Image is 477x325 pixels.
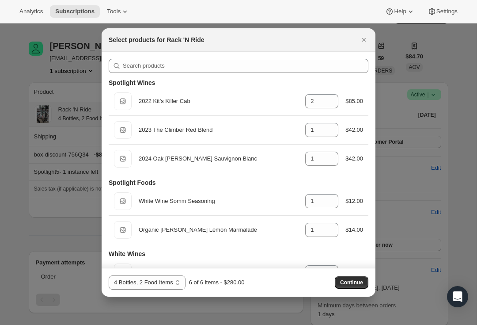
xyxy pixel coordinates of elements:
div: 2022 Kit's Killer Cab [139,97,298,106]
div: Organic [PERSON_NAME] Lemon Marmalade [139,226,298,234]
div: $42.00 [345,154,363,163]
input: Search products [123,59,368,73]
div: $42.00 [345,126,363,134]
button: Subscriptions [50,5,100,18]
button: Help [380,5,420,18]
button: Settings [422,5,463,18]
div: Open Intercom Messenger [447,286,468,307]
button: Analytics [14,5,48,18]
div: 6 of 6 items - $280.00 [189,278,245,287]
span: Analytics [19,8,43,15]
span: Tools [107,8,121,15]
div: $12.00 [345,197,363,206]
h3: White Wines [109,249,145,258]
div: White Wine Somm Seasoning [139,197,298,206]
span: Settings [436,8,458,15]
button: Tools [102,5,135,18]
span: Continue [340,279,363,286]
button: Close [358,34,370,46]
h3: Spotlight Foods [109,178,156,187]
div: $85.00 [345,97,363,106]
div: 2024 Oak [PERSON_NAME] Sauvignon Blanc [139,154,298,163]
h3: Spotlight Wines [109,78,155,87]
div: 2023 The Climber Red Blend [139,126,298,134]
span: Subscriptions [55,8,95,15]
button: Continue [335,276,368,289]
span: Help [394,8,406,15]
h2: Select products for Rack 'N Ride [109,35,204,44]
div: $14.00 [345,226,363,234]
